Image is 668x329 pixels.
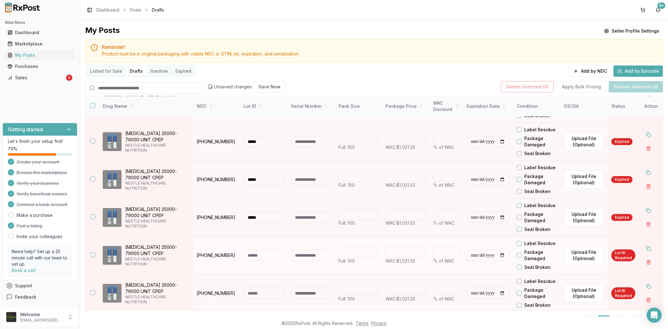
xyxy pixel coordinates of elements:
div: My Posts [85,25,120,37]
label: Label Residue [524,127,556,133]
th: Pack Size [335,96,382,117]
span: % of WAC [433,182,454,188]
div: Expired [611,214,633,221]
button: Listed for Sale [86,66,126,76]
button: 2 [612,316,626,327]
button: Delete [643,295,654,306]
label: Upload File (Optional) [564,170,604,189]
label: Package Damaged [524,173,560,186]
a: Make a purchase [17,212,53,218]
span: WAC: $1,021.33 [386,220,415,226]
span: Create your account [17,159,59,165]
span: WAC: $1,021.33 [386,296,415,301]
span: Full: 100 [339,144,355,150]
span: % of WAC [433,144,454,150]
div: Purchases [8,63,72,70]
span: Full: 100 [339,220,355,226]
button: Drafts [126,66,147,76]
span: Verify beneficial owners [17,191,67,197]
button: Add by NDC [569,65,611,77]
div: Package Price [386,103,426,109]
div: Unsaved changes [208,81,286,92]
label: Upload File (Optional) [564,133,604,151]
button: Duplicate [643,281,654,292]
span: 75 % [8,146,17,152]
div: Marketplace [8,41,72,47]
button: Expired [172,66,195,76]
p: [MEDICAL_DATA] 25000-79000 UNIT CPEP [125,244,188,257]
div: Sales [8,75,65,81]
label: Seal Broken [524,302,551,308]
span: Full: 100 [339,182,355,188]
th: DSCSA [560,96,608,117]
button: Duplicate [643,205,654,216]
label: Seal Broken [524,226,551,232]
img: Zenpep 25000-79000 UNIT CPEP [103,170,122,189]
span: % of WAC [433,258,454,264]
button: Seller Profile Settings [600,25,663,37]
img: Zenpep 25000-79000 UNIT CPEP [103,132,122,151]
button: Duplicate [643,129,654,140]
th: Status [608,96,639,117]
span: % of WAC [433,296,454,301]
div: Dashboard [8,29,72,36]
a: Posts [130,7,141,13]
h2: Main Menu [5,20,75,25]
a: Terms [356,321,369,326]
p: [PHONE_NUMBER] [197,138,236,145]
div: WAC Discount [433,100,459,112]
button: Purchases [3,61,77,71]
p: [PHONE_NUMBER] [197,176,236,183]
p: [EMAIL_ADDRESS][DOMAIN_NAME] [20,318,64,323]
img: RxPost Logo [3,3,43,13]
th: Condition [513,96,560,117]
p: Need help? Set up a 25 minute call with our team to set up. [12,248,68,267]
div: NDC [197,103,236,109]
p: [PHONE_NUMBER] [197,252,236,258]
button: Delete [643,181,654,192]
span: WAC: $1,021.33 [386,182,415,188]
div: My Posts [8,52,72,58]
span: WAC: $1,021.33 [386,258,415,264]
p: Welcome [20,311,64,318]
a: Invite your colleagues [17,233,62,240]
a: My Posts [5,50,75,61]
div: Lot ID [244,103,284,109]
div: Lot ID Required [611,249,635,261]
button: Save Now [253,81,286,92]
span: Full: 100 [339,296,355,301]
label: Upload File (Optional) [564,208,604,227]
label: Upload File (Optional) [564,246,604,264]
label: Upload File (Optional) [564,284,604,302]
span: Browse the marketplace [17,170,67,176]
div: Drug Name [103,103,188,109]
button: Delete [643,143,654,154]
span: Connect a bank account [17,201,67,208]
button: Support [3,280,77,291]
button: 3 [628,316,642,327]
button: Delete [643,219,654,230]
p: NESTLE HEALTHCARE NUTRITION [125,257,188,267]
label: Package Damaged [524,211,560,224]
span: % of WAC [433,220,454,226]
button: Duplicate [643,167,654,178]
button: 1 [598,316,610,327]
h5: Reminder! [102,44,658,50]
nav: breadcrumb [96,7,164,13]
a: Privacy [371,321,386,326]
span: Feedback [15,294,36,300]
div: Serial Number [291,103,331,109]
button: Add by Barcode [614,65,663,77]
span: Verify your business [17,180,59,186]
img: Zenpep 25000-79000 UNIT CPEP [103,284,122,303]
button: Dashboard [3,28,77,38]
label: Package Damaged [524,249,560,262]
a: Purchases [5,61,75,72]
div: 2 [66,75,72,81]
label: Seal Broken [524,150,551,157]
span: Full: 100 [339,258,355,264]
